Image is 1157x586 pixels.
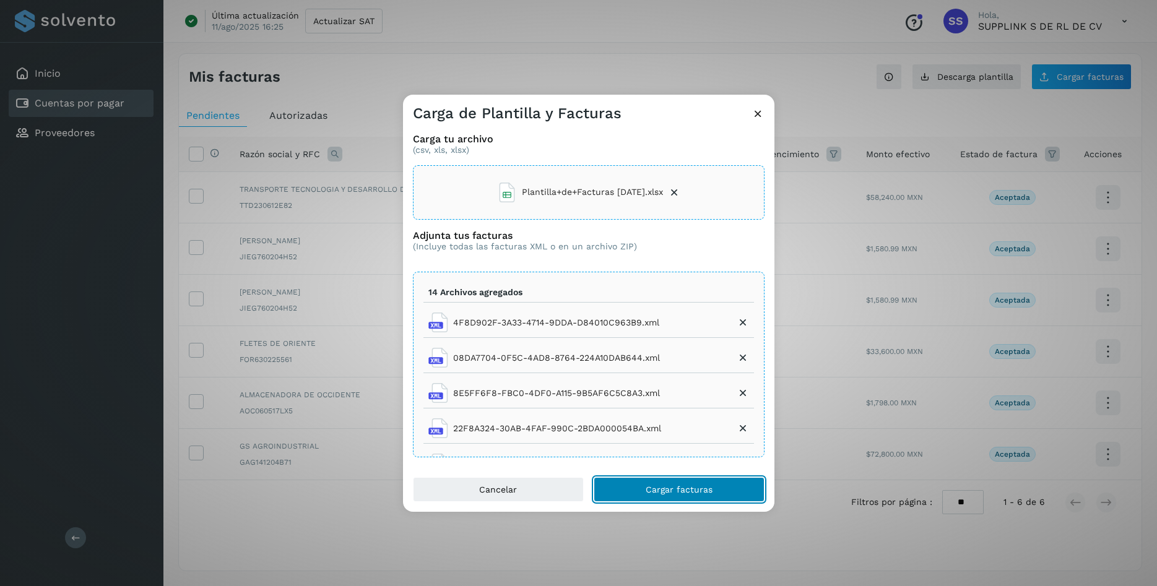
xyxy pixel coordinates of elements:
p: 14 Archivos agregados [428,287,522,298]
button: Cancelar [413,477,584,502]
p: (csv, xls, xlsx) [413,145,765,155]
h3: Carga de Plantilla y Facturas [413,105,622,123]
span: Plantilla+de+Facturas [DATE].xlsx [522,186,663,199]
h3: Adjunta tus facturas [413,230,637,241]
span: 08DA7704-0F5C-4AD8-8764-224A10DAB644.xml [453,351,660,364]
span: Cancelar [479,485,517,494]
button: Cargar facturas [594,477,765,502]
span: Cargar facturas [646,485,713,494]
span: 8E5FF6F8-FBC0-4DF0-A115-9B5AF6C5C8A3.xml [453,387,660,400]
p: (Incluye todas las facturas XML o en un archivo ZIP) [413,241,637,252]
span: 22F8A324-30AB-4FAF-990C-2BDA000054BA.xml [453,422,661,435]
span: 4F8D902F-3A33-4714-9DDA-D84010C963B9.xml [453,316,659,329]
h3: Carga tu archivo [413,133,765,145]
